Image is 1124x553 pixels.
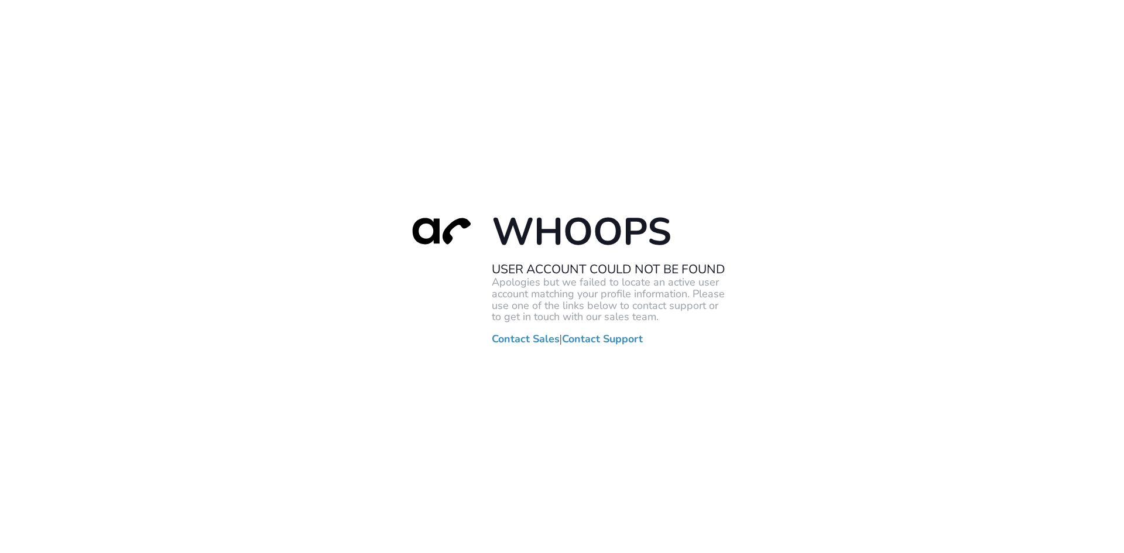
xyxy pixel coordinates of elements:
p: Apologies but we failed to locate an active user account matching your profile information. Pleas... [492,277,726,323]
h2: User Account Could Not Be Found [492,262,726,277]
a: Contact Sales [492,334,560,345]
h1: Whoops [492,208,726,255]
div: | [398,208,726,345]
a: Contact Support [562,334,643,345]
